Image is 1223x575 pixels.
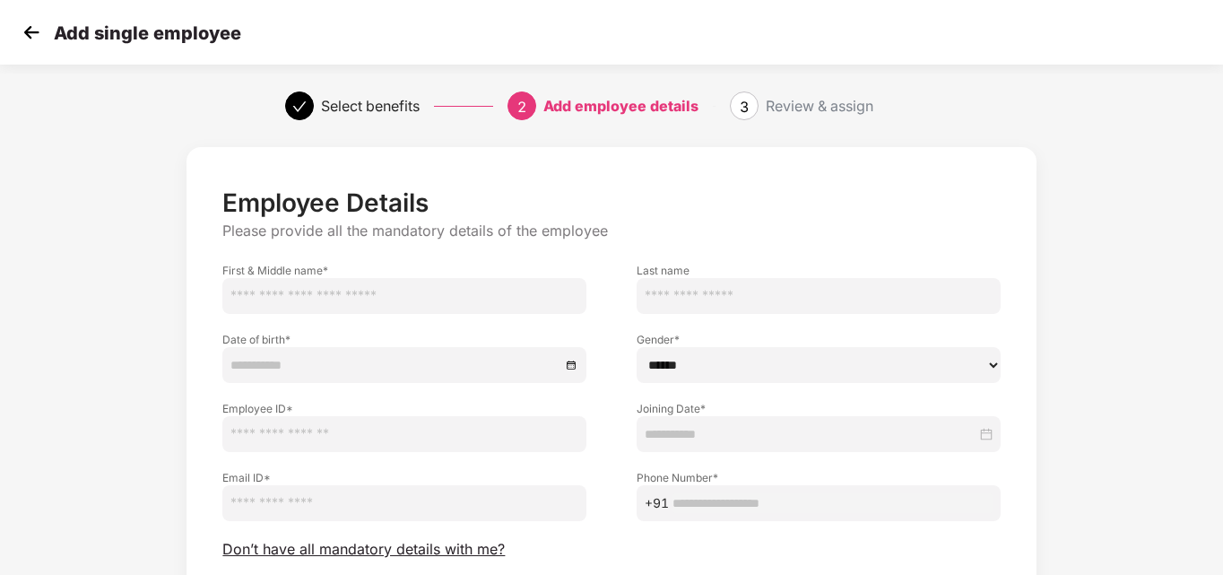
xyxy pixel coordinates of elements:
[543,91,698,120] div: Add employee details
[740,98,749,116] span: 3
[637,401,1001,416] label: Joining Date
[222,401,586,416] label: Employee ID
[222,222,1000,240] p: Please provide all the mandatory details of the employee
[637,470,1001,485] label: Phone Number
[54,22,241,44] p: Add single employee
[645,493,669,513] span: +91
[222,187,1000,218] p: Employee Details
[637,263,1001,278] label: Last name
[222,263,586,278] label: First & Middle name
[766,91,873,120] div: Review & assign
[517,98,526,116] span: 2
[321,91,420,120] div: Select benefits
[637,332,1001,347] label: Gender
[222,332,586,347] label: Date of birth
[222,470,586,485] label: Email ID
[292,100,307,114] span: check
[18,19,45,46] img: svg+xml;base64,PHN2ZyB4bWxucz0iaHR0cDovL3d3dy53My5vcmcvMjAwMC9zdmciIHdpZHRoPSIzMCIgaGVpZ2h0PSIzMC...
[222,540,505,559] span: Don’t have all mandatory details with me?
